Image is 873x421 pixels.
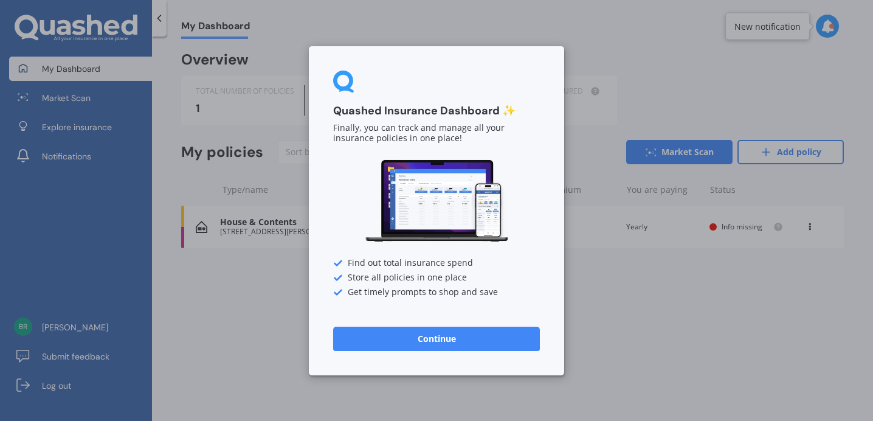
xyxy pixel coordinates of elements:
[333,258,540,268] div: Find out total insurance spend
[333,273,540,282] div: Store all policies in one place
[333,123,540,144] p: Finally, you can track and manage all your insurance policies in one place!
[333,287,540,297] div: Get timely prompts to shop and save
[333,104,540,118] h3: Quashed Insurance Dashboard ✨
[333,326,540,350] button: Continue
[364,158,509,244] img: Dashboard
